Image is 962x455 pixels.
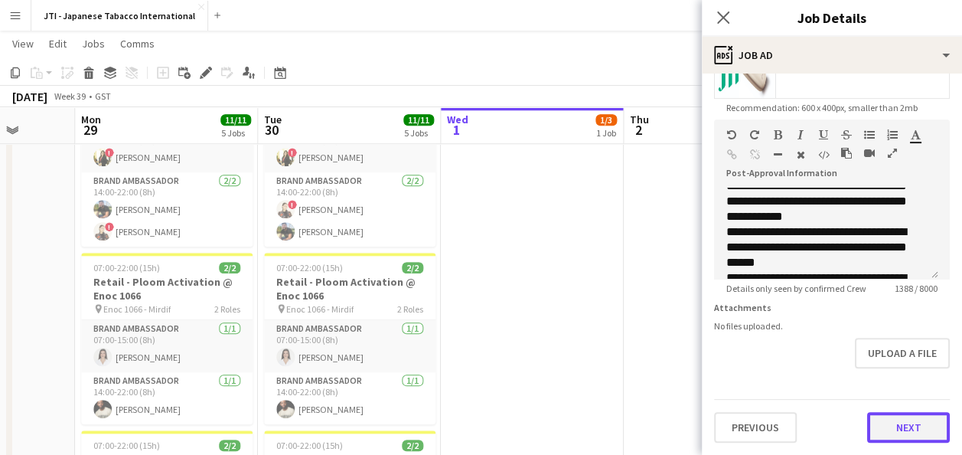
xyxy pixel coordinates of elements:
button: HTML Code [818,149,829,161]
span: Comms [120,37,155,51]
span: Week 39 [51,90,89,102]
button: Italic [795,129,806,141]
span: 2 Roles [214,303,240,315]
button: Unordered List [864,129,875,141]
span: 2 Roles [397,303,423,315]
a: Jobs [76,34,111,54]
button: Bold [772,129,783,141]
button: Upload a file [855,338,950,368]
a: Comms [114,34,161,54]
button: Paste as plain text [841,147,852,159]
app-card-role: Brand Ambassador1/114:00-22:00 (8h)[PERSON_NAME] [264,372,435,424]
button: Text Color [910,129,921,141]
button: Previous [714,412,797,443]
button: Fullscreen [887,147,898,159]
button: Underline [818,129,829,141]
div: 1 Job [596,127,616,139]
span: 2/2 [219,262,240,273]
span: ! [288,148,297,157]
button: Redo [749,129,760,141]
div: Job Ad [702,37,962,74]
span: 11/11 [403,114,434,126]
span: ! [105,222,114,231]
span: 2/2 [219,440,240,451]
app-job-card: 07:00-22:00 (15h)2/2Retail - Ploom Activation @ Enoc 1066 Enoc 1066 - Mirdif2 RolesBrand Ambassad... [81,253,253,424]
span: View [12,37,34,51]
span: 2 [628,121,649,139]
span: Mon [81,113,101,126]
span: 1/3 [595,114,617,126]
app-job-card: 07:00-22:00 (15h)3/3Retail - Ploom Activation @ Enoc 1033 Enoc [STREET_ADDRESS]2 RolesBrand Ambas... [81,53,253,247]
button: JTI - Japanese Tabacco International [31,1,208,31]
h3: Retail - Ploom Activation @ Enoc 1066 [81,275,253,303]
span: 30 [262,121,282,139]
span: Enoc 1066 - Mirdif [103,303,171,315]
span: Details only seen by confirmed Crew [714,283,879,294]
app-card-role: Brand Ambassador2/214:00-22:00 (8h)[PERSON_NAME]![PERSON_NAME] [81,172,253,247]
span: ! [288,200,297,209]
span: Enoc 1066 - Mirdif [286,303,354,315]
button: Insert video [864,147,875,159]
app-card-role: Brand Ambassador2/214:00-22:00 (8h)![PERSON_NAME][PERSON_NAME] [264,172,435,247]
span: 1388 / 8000 [882,283,950,294]
span: Tue [264,113,282,126]
span: Edit [49,37,67,51]
app-job-card: 07:00-22:00 (15h)2/2Retail - Ploom Activation @ Enoc 1066 Enoc 1066 - Mirdif2 RolesBrand Ambassad... [264,253,435,424]
button: Horizontal Line [772,149,783,161]
a: Edit [43,34,73,54]
span: 07:00-22:00 (15h) [276,262,343,273]
span: 07:00-22:00 (15h) [93,262,160,273]
button: Clear Formatting [795,149,806,161]
span: Wed [447,113,468,126]
span: 29 [79,121,101,139]
span: 1 [445,121,468,139]
span: 11/11 [220,114,251,126]
app-card-role: Brand Ambassador1/107:00-15:00 (8h)[PERSON_NAME] [264,320,435,372]
span: ! [105,148,114,157]
app-card-role: Brand Ambassador1/107:00-15:00 (8h)[PERSON_NAME] [81,320,253,372]
button: Next [867,412,950,443]
button: Strikethrough [841,129,852,141]
span: 07:00-22:00 (15h) [93,440,160,451]
span: 07:00-22:00 (15h) [276,440,343,451]
app-card-role: Brand Ambassador1/114:00-22:00 (8h)[PERSON_NAME] [81,372,253,424]
a: View [6,34,40,54]
button: Undo [726,129,737,141]
button: Ordered List [887,129,898,141]
div: No files uploaded. [714,320,950,332]
h3: Retail - Ploom Activation @ Enoc 1066 [264,275,435,303]
div: 5 Jobs [221,127,250,139]
app-card-role: Brand Ambassador1/107:00-15:00 (8h)![PERSON_NAME] [81,120,253,172]
span: 2/2 [402,440,423,451]
app-job-card: 07:00-22:00 (15h)3/3Retail - Ploom Activation @ Enoc 1033 Enoc [STREET_ADDRESS]2 RolesBrand Ambas... [264,53,435,247]
app-card-role: Brand Ambassador1/107:00-15:00 (8h)![PERSON_NAME] [264,120,435,172]
div: [DATE] [12,89,47,104]
label: Attachments [714,302,771,313]
span: Jobs [82,37,105,51]
span: Thu [630,113,649,126]
span: 2/2 [402,262,423,273]
div: GST [95,90,111,102]
span: Recommendation: 600 x 400px, smaller than 2mb [714,102,930,113]
div: 5 Jobs [404,127,433,139]
h3: Job Details [702,8,962,28]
